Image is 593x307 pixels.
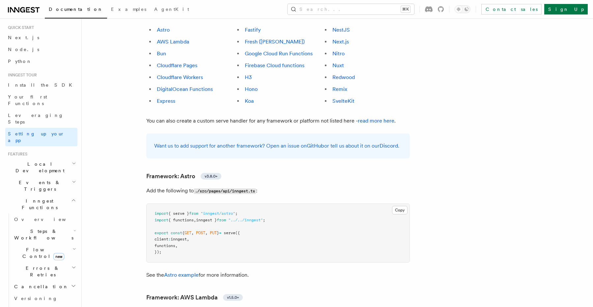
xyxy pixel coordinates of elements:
span: Features [5,152,27,157]
span: POST [196,231,205,235]
kbd: ⌘K [401,6,410,13]
a: Node.js [5,43,77,55]
a: Examples [107,2,150,18]
span: import [155,211,168,216]
span: Local Development [5,161,72,174]
span: Flow Control [12,246,72,260]
a: Next.js [5,32,77,43]
a: H3 [245,74,252,80]
span: Python [8,59,32,64]
a: Leveraging Steps [5,109,77,128]
span: Quick start [5,25,34,30]
a: Discord [380,143,398,149]
a: Install the SDK [5,79,77,91]
span: AgentKit [154,7,189,12]
p: Add the following to : [146,186,410,196]
span: , [194,218,196,222]
a: Remix [332,86,347,92]
a: Nitro [332,50,345,57]
a: Google Cloud Run Functions [245,50,313,57]
span: Events & Triggers [5,179,72,192]
a: Setting up your app [5,128,77,146]
a: DigitalOcean Functions [157,86,213,92]
p: You can also create a custom serve handler for any framework or platform not listed here - . [146,116,410,126]
a: SvelteKit [332,98,354,104]
span: Install the SDK [8,82,76,88]
span: import [155,218,168,222]
span: Documentation [49,7,103,12]
span: }); [155,250,161,254]
span: Cancellation [12,283,69,290]
a: Python [5,55,77,67]
a: NestJS [332,27,350,33]
span: Inngest tour [5,72,37,78]
a: Fresh ([PERSON_NAME]) [245,39,305,45]
button: Steps & Workflows [12,225,77,244]
a: Framework: Astrov3.8.0+ [146,172,221,181]
span: const [171,231,182,235]
span: Errors & Retries [12,265,71,278]
span: "inngest/astro" [201,211,235,216]
a: Redwood [332,74,355,80]
button: Copy [392,206,408,214]
a: Bun [157,50,166,57]
span: ({ [235,231,240,235]
span: Leveraging Steps [8,113,64,125]
span: Steps & Workflows [12,228,73,241]
button: Errors & Retries [12,262,77,281]
button: Search...⌘K [288,4,414,14]
a: Contact sales [481,4,542,14]
a: Framework: AWS Lambdav1.5.0+ [146,293,243,302]
span: inngest } [196,218,217,222]
span: Node.js [8,47,39,52]
span: , [175,243,178,248]
span: export [155,231,168,235]
span: functions [155,243,175,248]
span: from [189,211,198,216]
a: Documentation [45,2,107,18]
span: client [155,237,168,241]
span: v3.8.0+ [205,174,217,179]
a: Hono [245,86,258,92]
a: Firebase Cloud functions [245,62,304,69]
span: ; [235,211,238,216]
span: } [217,231,219,235]
span: , [191,231,194,235]
span: v1.5.0+ [227,295,239,300]
span: { [182,231,184,235]
a: Cloudflare Workers [157,74,203,80]
span: , [205,231,208,235]
button: Flow Controlnew [12,244,77,262]
button: Local Development [5,158,77,177]
a: Express [157,98,175,104]
span: inngest [171,237,187,241]
a: Your first Functions [5,91,77,109]
a: GitHub [307,143,324,149]
p: See the for more information. [146,270,410,280]
span: = [219,231,221,235]
span: : [168,237,171,241]
span: ; [263,218,265,222]
span: "../../inngest" [228,218,263,222]
button: Cancellation [12,281,77,293]
p: Want us to add support for another framework? Open an issue on or tell us about it on our . [154,141,402,151]
button: Events & Triggers [5,177,77,195]
a: Versioning [12,293,77,304]
span: from [217,218,226,222]
span: serve [224,231,235,235]
span: Inngest Functions [5,198,71,211]
span: { serve } [168,211,189,216]
a: Fastify [245,27,261,33]
span: Examples [111,7,146,12]
code: ./src/pages/api/inngest.ts [194,188,256,194]
a: Cloudflare Pages [157,62,197,69]
span: new [53,253,64,260]
span: Your first Functions [8,94,47,106]
span: Next.js [8,35,39,40]
span: , [187,237,189,241]
button: Inngest Functions [5,195,77,213]
span: { functions [168,218,194,222]
span: GET [184,231,191,235]
span: Versioning [14,296,58,301]
span: PUT [210,231,217,235]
